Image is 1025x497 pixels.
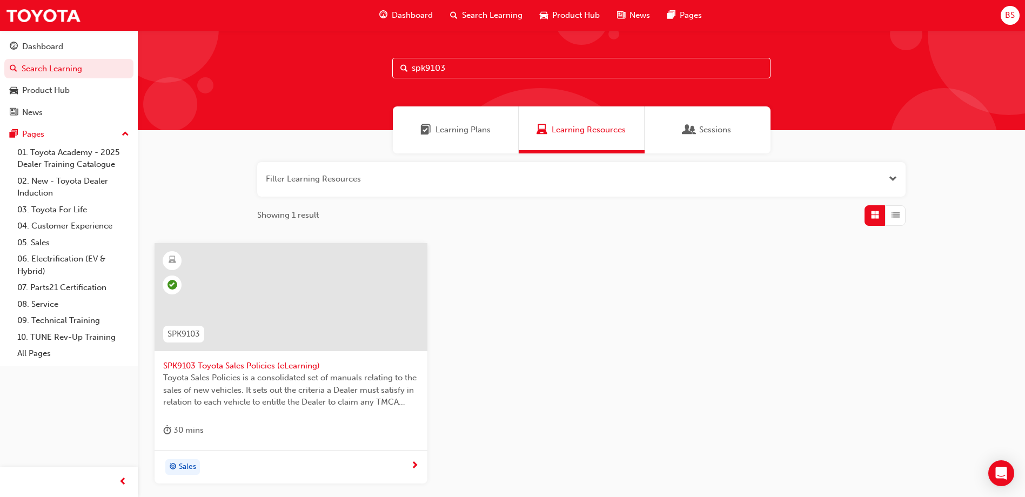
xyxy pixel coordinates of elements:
a: SessionsSessions [645,106,771,153]
button: Open the filter [889,173,897,185]
span: guage-icon [10,42,18,52]
a: 05. Sales [13,234,133,251]
input: Search... [392,58,771,78]
span: car-icon [10,86,18,96]
span: Search [400,62,408,75]
span: SPK9103 [168,328,200,340]
span: pages-icon [667,9,675,22]
button: Pages [4,124,133,144]
span: target-icon [169,460,177,474]
a: Product Hub [4,80,133,100]
span: Learning Plans [420,124,431,136]
a: Learning PlansLearning Plans [393,106,519,153]
span: next-icon [411,461,419,471]
img: Trak [5,3,81,28]
a: SPK9103SPK9103 Toyota Sales Policies (eLearning)Toyota Sales Policies is a consolidated set of ma... [155,243,427,484]
span: BS [1005,9,1015,22]
a: 04. Customer Experience [13,218,133,234]
a: 03. Toyota For Life [13,202,133,218]
span: search-icon [450,9,458,22]
a: 02. New - Toyota Dealer Induction [13,173,133,202]
a: 06. Electrification (EV & Hybrid) [13,251,133,279]
div: Pages [22,128,44,140]
span: learningRecordVerb_PASS-icon [168,280,177,290]
a: All Pages [13,345,133,362]
span: List [892,209,900,221]
span: Toyota Sales Policies is a consolidated set of manuals relating to the sales of new vehicles. It ... [163,372,419,408]
span: Product Hub [552,9,600,22]
span: Pages [680,9,702,22]
span: Sessions [699,124,731,136]
span: Dashboard [392,9,433,22]
span: search-icon [10,64,17,74]
a: 01. Toyota Academy - 2025 Dealer Training Catalogue [13,144,133,173]
a: pages-iconPages [659,4,711,26]
a: 07. Parts21 Certification [13,279,133,296]
span: News [629,9,650,22]
span: duration-icon [163,424,171,437]
a: Learning ResourcesLearning Resources [519,106,645,153]
a: search-iconSearch Learning [441,4,531,26]
a: News [4,103,133,123]
a: news-iconNews [608,4,659,26]
div: News [22,106,43,119]
span: Grid [871,209,879,221]
a: Dashboard [4,37,133,57]
a: 10. TUNE Rev-Up Training [13,329,133,346]
div: 30 mins [163,424,204,437]
a: car-iconProduct Hub [531,4,608,26]
a: 09. Technical Training [13,312,133,329]
span: news-icon [617,9,625,22]
span: prev-icon [119,475,127,489]
span: Learning Resources [537,124,547,136]
span: Showing 1 result [257,209,319,221]
span: learningResourceType_ELEARNING-icon [169,253,176,267]
a: guage-iconDashboard [371,4,441,26]
span: pages-icon [10,130,18,139]
span: Search Learning [462,9,522,22]
span: SPK9103 Toyota Sales Policies (eLearning) [163,360,419,372]
span: Sales [179,461,196,473]
div: Product Hub [22,84,70,97]
div: Dashboard [22,41,63,53]
span: up-icon [122,127,129,142]
span: guage-icon [379,9,387,22]
a: 08. Service [13,296,133,313]
a: Search Learning [4,59,133,79]
button: BS [1001,6,1020,25]
span: Learning Plans [436,124,491,136]
span: Learning Resources [552,124,626,136]
button: DashboardSearch LearningProduct HubNews [4,35,133,124]
span: car-icon [540,9,548,22]
span: news-icon [10,108,18,118]
div: Open Intercom Messenger [988,460,1014,486]
span: Sessions [684,124,695,136]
